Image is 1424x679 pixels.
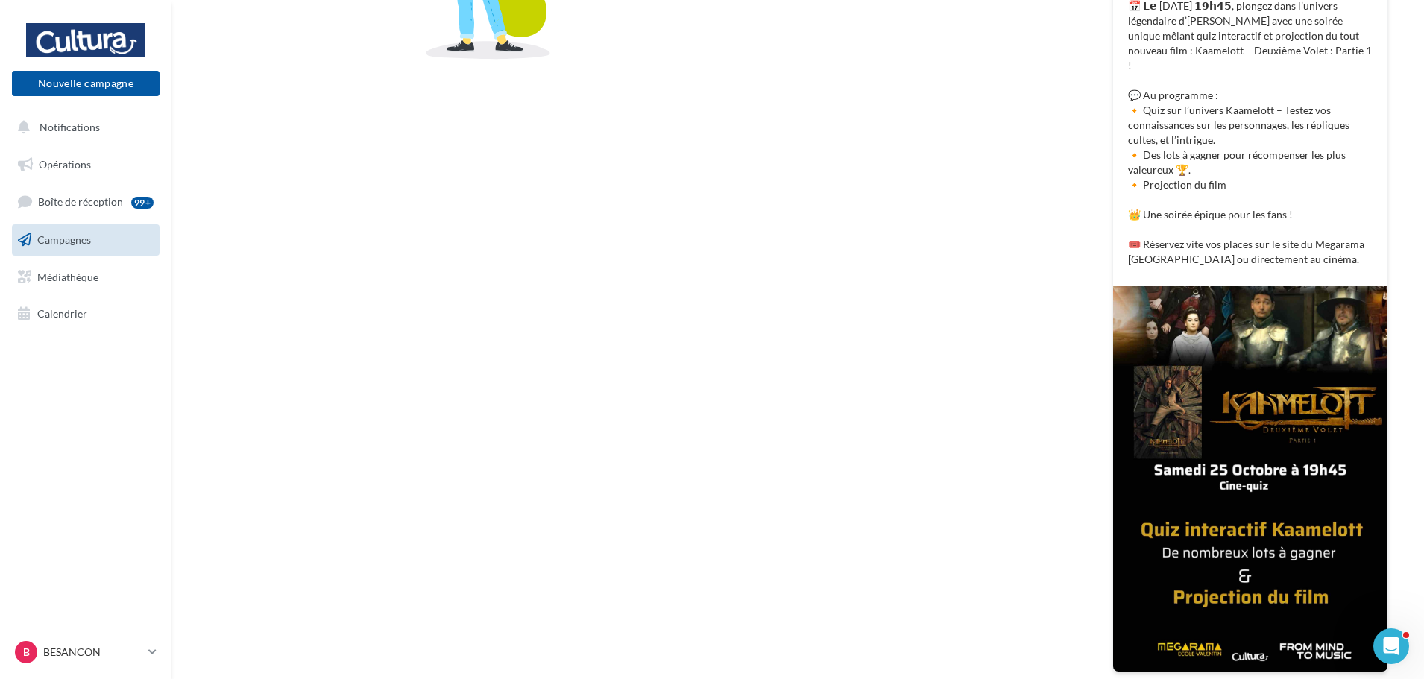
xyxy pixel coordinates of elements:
span: B [23,645,30,660]
span: Calendrier [37,307,87,320]
button: Nouvelle campagne [12,71,160,96]
a: Calendrier [9,298,163,329]
span: Médiathèque [37,270,98,282]
span: Notifications [40,121,100,133]
button: Notifications [9,112,157,143]
div: 99+ [131,197,154,209]
a: Boîte de réception99+ [9,186,163,218]
a: Médiathèque [9,262,163,293]
span: Opérations [39,158,91,171]
span: Boîte de réception [38,195,123,208]
iframe: Intercom live chat [1373,628,1409,664]
p: BESANCON [43,645,142,660]
a: Opérations [9,149,163,180]
span: Campagnes [37,233,91,246]
a: Campagnes [9,224,163,256]
a: B BESANCON [12,638,160,666]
